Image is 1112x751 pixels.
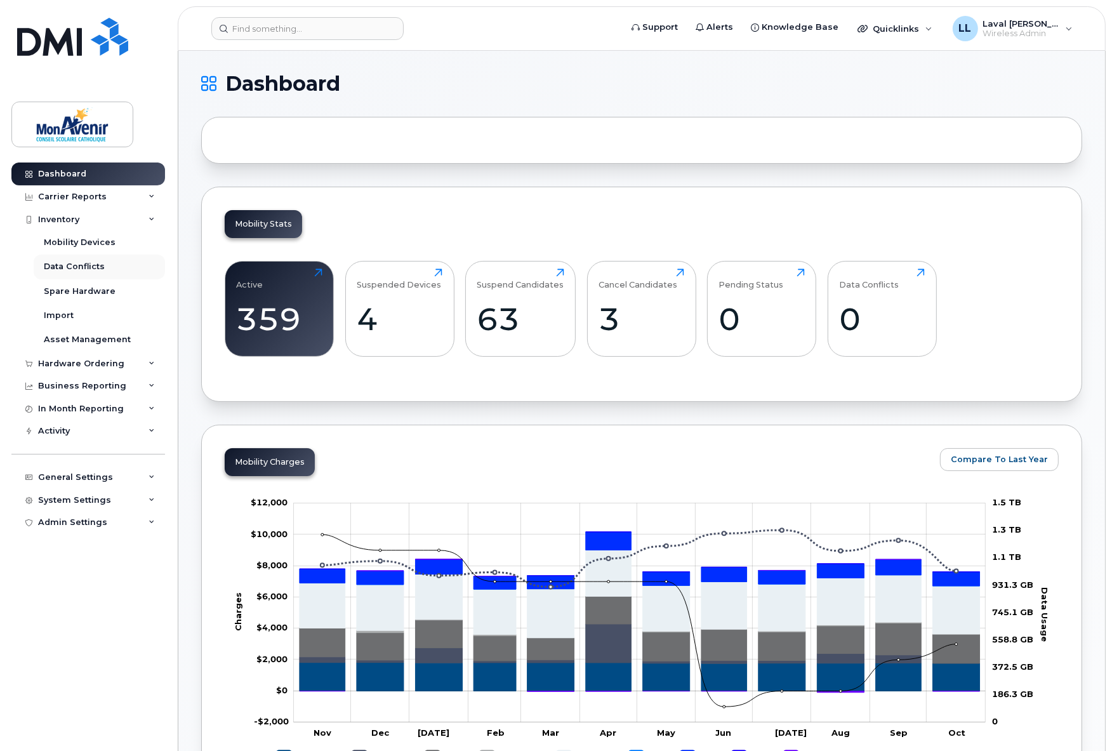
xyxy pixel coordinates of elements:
[254,716,289,726] tspan: -$2,000
[256,654,288,664] g: $0
[300,596,980,663] g: Data
[234,592,244,631] tspan: Charges
[831,728,850,738] tspan: Aug
[256,560,288,570] g: $0
[225,74,340,93] span: Dashboard
[254,716,289,726] g: $0
[256,622,288,632] tspan: $4,000
[251,497,288,507] g: $0
[477,300,564,338] div: 63
[276,685,288,695] tspan: $0
[372,728,390,738] tspan: Dec
[839,269,925,350] a: Data Conflicts0
[256,560,288,570] tspan: $8,000
[487,728,505,738] tspan: Feb
[256,591,288,601] g: $0
[300,663,980,691] g: Rate Plan
[839,269,899,289] div: Data Conflicts
[237,300,322,338] div: 359
[237,269,263,289] div: Active
[251,497,288,507] tspan: $12,000
[716,728,732,738] tspan: Jun
[599,269,684,350] a: Cancel Candidates3
[992,552,1021,562] tspan: 1.1 TB
[839,300,925,338] div: 0
[992,497,1021,507] tspan: 1.5 TB
[719,269,784,289] div: Pending Status
[418,728,450,738] tspan: [DATE]
[992,661,1033,672] tspan: 372.5 GB
[256,654,288,664] tspan: $2,000
[719,300,805,338] div: 0
[992,607,1033,617] tspan: 745.1 GB
[599,300,684,338] div: 3
[256,622,288,632] g: $0
[477,269,564,289] div: Suspend Candidates
[657,728,675,738] tspan: May
[1040,587,1050,642] tspan: Data Usage
[599,728,616,738] tspan: Apr
[992,524,1021,535] tspan: 1.3 TB
[719,269,805,350] a: Pending Status0
[542,728,559,738] tspan: Mar
[357,300,442,338] div: 4
[951,453,1048,465] span: Compare To Last Year
[251,528,288,538] tspan: $10,000
[251,528,288,538] g: $0
[890,728,908,738] tspan: Sep
[992,689,1033,699] tspan: 186.3 GB
[992,579,1033,589] tspan: 931.3 GB
[599,269,677,289] div: Cancel Candidates
[300,550,980,637] g: Features
[477,269,564,350] a: Suspend Candidates63
[357,269,442,350] a: Suspended Devices4
[940,448,1059,471] button: Compare To Last Year
[992,716,998,726] tspan: 0
[992,634,1033,644] tspan: 558.8 GB
[314,728,331,738] tspan: Nov
[948,728,965,738] tspan: Oct
[237,269,322,350] a: Active359
[776,728,807,738] tspan: [DATE]
[357,269,441,289] div: Suspended Devices
[256,591,288,601] tspan: $6,000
